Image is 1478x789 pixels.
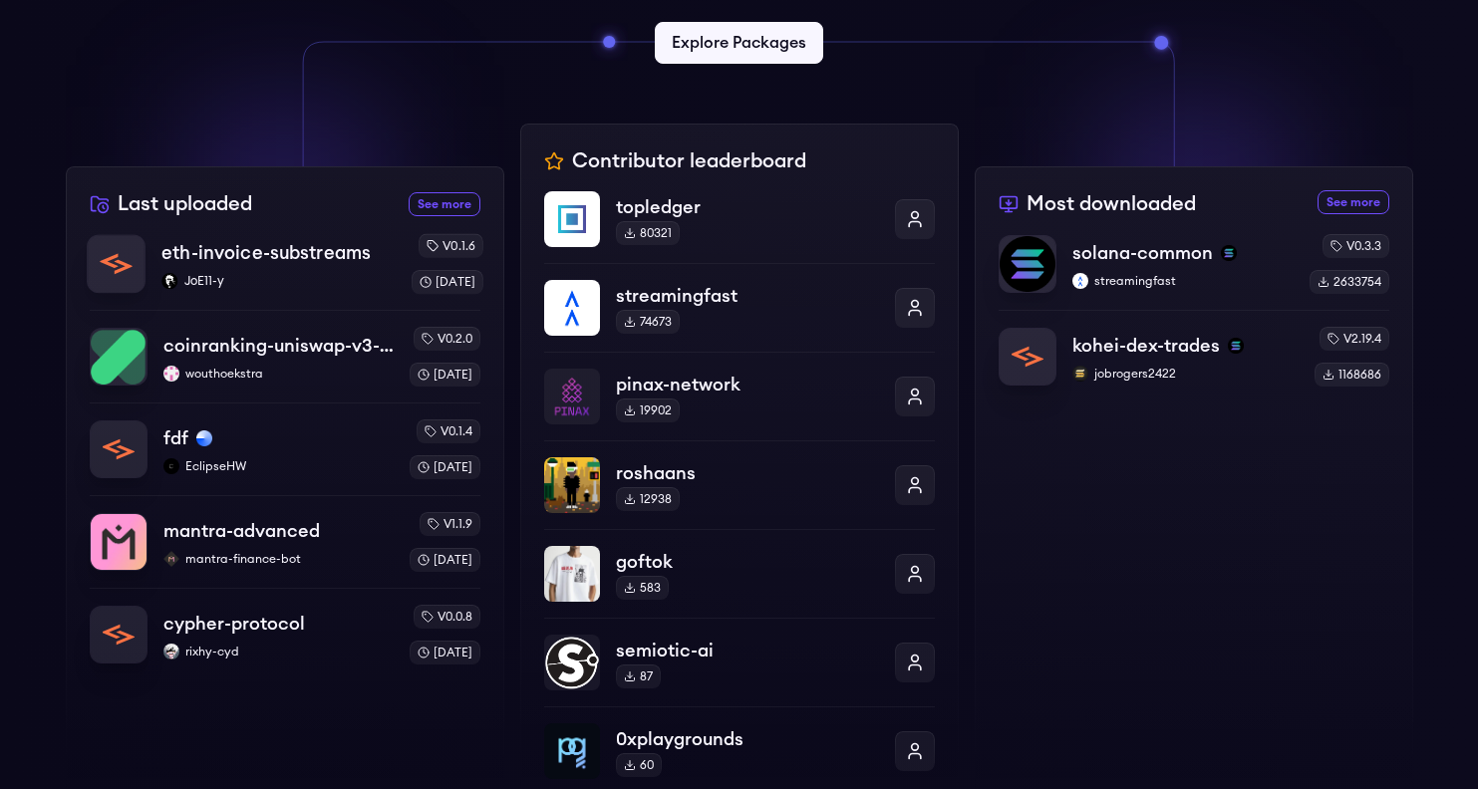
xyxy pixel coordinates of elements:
[88,235,145,292] img: eth-invoice-substreams
[163,366,394,382] p: wouthoekstra
[544,618,935,706] a: semiotic-aisemiotic-ai87
[999,234,1389,310] a: solana-commonsolana-commonsolanastreamingfaststreamingfastv0.3.32633754
[163,366,179,382] img: wouthoekstra
[1315,363,1389,387] div: 1168686
[616,637,879,664] p: semiotic-ai
[91,607,147,662] img: cypher-protocol
[1228,338,1244,354] img: solana
[544,723,600,779] img: 0xplaygrounds
[616,371,879,398] p: pinax-network
[417,419,480,443] div: v0.1.4
[1221,245,1237,261] img: solana
[1320,327,1389,351] div: v2.19.4
[163,551,394,567] p: mantra-finance-bot
[616,282,879,310] p: streamingfast
[410,641,480,664] div: [DATE]
[1072,273,1088,289] img: streamingfast
[616,310,680,334] div: 74673
[544,635,600,690] img: semiotic-ai
[161,239,371,267] p: eth-invoice-substreams
[544,457,600,513] img: roshaans
[90,495,480,588] a: mantra-advancedmantra-advancedmantra-finance-botmantra-finance-botv1.1.9[DATE]
[1000,329,1055,385] img: kohei-dex-trades
[544,546,600,602] img: goftok
[163,551,179,567] img: mantra-finance-bot
[616,725,879,753] p: 0xplaygrounds
[616,193,879,221] p: topledger
[420,512,480,536] div: v1.1.9
[1072,273,1294,289] p: streamingfast
[414,605,480,629] div: v0.0.8
[616,487,680,511] div: 12938
[163,644,179,659] img: rixhy-cyd
[1318,190,1389,214] a: See more most downloaded packages
[163,332,394,360] p: coinranking-uniswap-v3-forks
[544,191,935,263] a: topledgertopledger80321
[90,402,480,495] a: fdffdfbaseEclipseHWEclipseHWv0.1.4[DATE]
[163,644,394,659] p: rixhy-cyd
[418,233,482,257] div: v0.1.6
[91,514,147,570] img: mantra-advanced
[544,263,935,352] a: streamingfaststreamingfast74673
[90,588,480,664] a: cypher-protocolcypher-protocolrixhy-cydrixhy-cydv0.0.8[DATE]
[409,192,480,216] a: See more recently uploaded packages
[91,421,147,477] img: fdf
[616,398,680,422] div: 19902
[616,753,662,777] div: 60
[163,517,320,545] p: mantra-advanced
[161,273,395,289] p: JoE11-y
[163,458,179,474] img: EclipseHW
[163,458,394,474] p: EclipseHW
[544,529,935,618] a: goftokgoftok583
[161,273,177,289] img: JoE11-y
[1310,270,1389,294] div: 2633754
[616,221,680,245] div: 80321
[616,576,669,600] div: 583
[410,363,480,387] div: [DATE]
[163,610,305,638] p: cypher-protocol
[616,548,879,576] p: goftok
[1072,366,1088,382] img: jobrogers2422
[196,430,212,446] img: base
[1000,236,1055,292] img: solana-common
[544,280,600,336] img: streamingfast
[544,352,935,440] a: pinax-networkpinax-network19902
[544,440,935,529] a: roshaansroshaans12938
[1323,234,1389,258] div: v0.3.3
[1072,332,1220,360] p: kohei-dex-trades
[414,327,480,351] div: v0.2.0
[616,459,879,487] p: roshaans
[410,455,480,479] div: [DATE]
[411,270,482,294] div: [DATE]
[616,664,661,688] div: 87
[1072,366,1299,382] p: jobrogers2422
[90,310,480,402] a: coinranking-uniswap-v3-forkscoinranking-uniswap-v3-forkswouthoekstrawouthoekstrav0.2.0[DATE]
[163,424,188,452] p: fdf
[655,22,823,64] a: Explore Packages
[999,310,1389,387] a: kohei-dex-tradeskohei-dex-tradessolanajobrogers2422jobrogers2422v2.19.41168686
[91,329,147,385] img: coinranking-uniswap-v3-forks
[1072,239,1213,267] p: solana-common
[87,233,483,310] a: eth-invoice-substreamseth-invoice-substreamsJoE11-yJoE11-yv0.1.6[DATE]
[544,191,600,247] img: topledger
[544,369,600,424] img: pinax-network
[544,706,935,779] a: 0xplaygrounds0xplaygrounds60
[410,548,480,572] div: [DATE]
